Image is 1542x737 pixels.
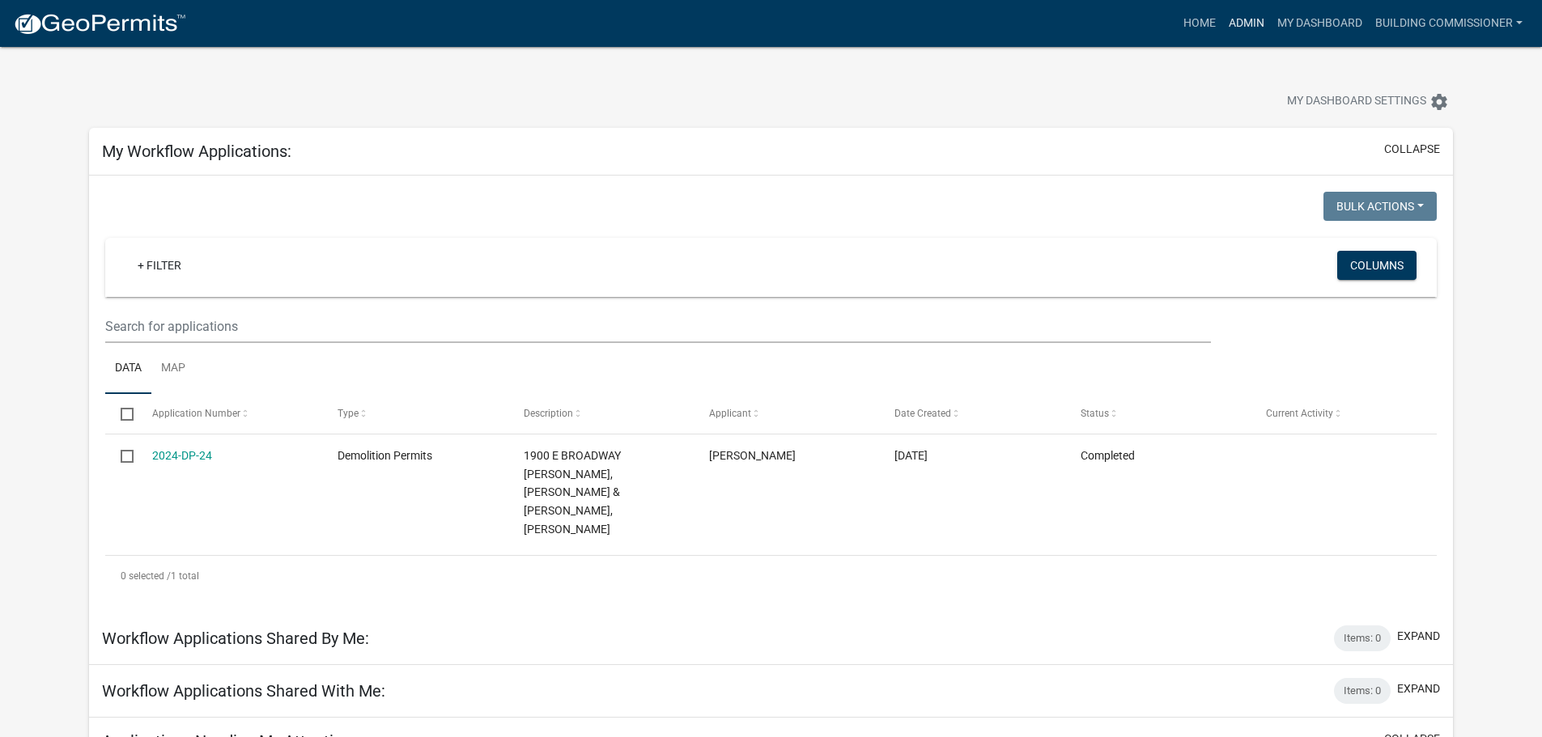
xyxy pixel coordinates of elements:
[524,449,621,536] span: 1900 E BROADWAY Bautista, Jose M Ramirez & Cortes, Jose E Ramirez
[322,394,508,433] datatable-header-cell: Type
[338,449,432,462] span: Demolition Permits
[125,251,194,280] a: + Filter
[894,449,928,462] span: 02/15/2024
[879,394,1064,433] datatable-header-cell: Date Created
[121,570,171,582] span: 0 selected /
[1222,8,1271,39] a: Admin
[151,343,195,395] a: Map
[1334,625,1391,651] div: Items: 0
[105,556,1437,596] div: 1 total
[894,408,951,419] span: Date Created
[709,408,751,419] span: Applicant
[102,142,291,161] h5: My Workflow Applications:
[1177,8,1222,39] a: Home
[1065,394,1251,433] datatable-header-cell: Status
[1266,408,1333,419] span: Current Activity
[89,176,1453,612] div: collapse
[1271,8,1369,39] a: My Dashboard
[1287,92,1426,112] span: My Dashboard Settings
[152,408,240,419] span: Application Number
[105,394,136,433] datatable-header-cell: Select
[105,310,1210,343] input: Search for applications
[1397,680,1440,697] button: expand
[1081,449,1135,462] span: Completed
[102,629,369,648] h5: Workflow Applications Shared By Me:
[694,394,879,433] datatable-header-cell: Applicant
[1274,86,1462,117] button: My Dashboard Settingssettings
[1251,394,1436,433] datatable-header-cell: Current Activity
[137,394,322,433] datatable-header-cell: Application Number
[1334,678,1391,704] div: Items: 0
[1384,141,1440,158] button: collapse
[105,343,151,395] a: Data
[338,408,359,419] span: Type
[524,408,573,419] span: Description
[1081,408,1109,419] span: Status
[102,681,385,701] h5: Workflow Applications Shared With Me:
[1323,192,1437,221] button: Bulk Actions
[508,394,693,433] datatable-header-cell: Description
[152,449,212,462] a: 2024-DP-24
[1369,8,1529,39] a: Building Commissioner
[1337,251,1417,280] button: Columns
[1429,92,1449,112] i: settings
[709,449,796,462] span: Rob Rennewanz
[1397,628,1440,645] button: expand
